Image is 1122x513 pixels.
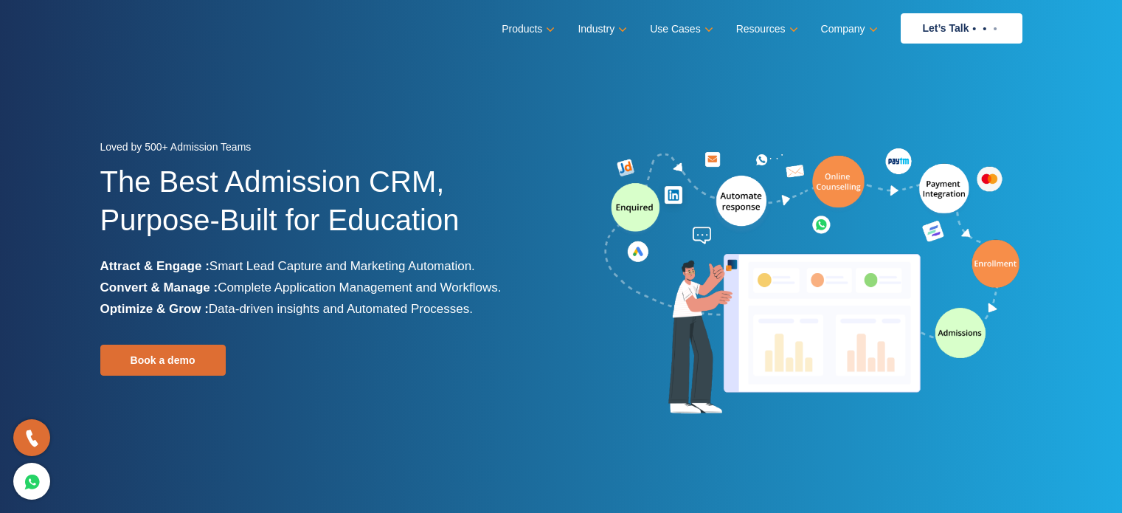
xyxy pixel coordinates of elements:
a: Industry [578,18,624,40]
div: Loved by 500+ Admission Teams [100,137,550,162]
b: Optimize & Grow : [100,302,209,316]
a: Let’s Talk [901,13,1022,44]
h1: The Best Admission CRM, Purpose-Built for Education [100,162,550,255]
b: Attract & Engage : [100,259,209,273]
a: Use Cases [650,18,710,40]
a: Resources [736,18,795,40]
span: Complete Application Management and Workflows. [218,280,501,295]
a: Products [502,18,552,40]
a: Company [821,18,875,40]
b: Convert & Manage : [100,280,218,295]
span: Data-driven insights and Automated Processes. [209,302,473,316]
img: admission-software-home-page-header [602,145,1022,420]
a: Book a demo [100,345,226,376]
span: Smart Lead Capture and Marketing Automation. [209,259,475,273]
